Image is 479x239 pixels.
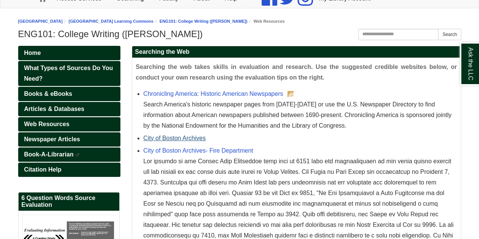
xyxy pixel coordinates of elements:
[144,99,457,131] div: Search America's historic newspaper pages from [DATE]-[DATE] or use the U.S. Newspaper Directory ...
[18,102,120,116] a: Articles & Databases
[247,18,284,25] li: Web Resources
[24,121,70,127] span: Web Resources
[287,91,294,97] img: Boston Public Library
[24,65,113,82] span: What Types of Sources Do You Need?
[19,192,119,211] h2: 6 Question Words Source Evaluation
[18,132,120,147] a: Newspaper Articles
[144,147,253,154] a: City of Boston Archives- Fire Department
[18,162,120,177] a: Citation Help
[144,135,206,141] a: City of Boston Archives
[18,29,461,39] h1: ENG101: College Writing ([PERSON_NAME])
[18,61,120,86] a: What Types of Sources Do You Need?
[18,147,120,162] a: Book-A-Librarian
[18,19,63,23] a: [GEOGRAPHIC_DATA]
[438,29,461,40] button: Search
[24,151,74,158] span: Book-A-Librarian
[24,136,80,142] span: Newspaper Articles
[75,153,80,157] i: This link opens in a new window
[18,46,120,60] a: Home
[144,91,283,97] a: Chronicling America: Historic American Newspapers
[18,18,461,25] nav: breadcrumb
[159,19,247,23] a: ENG101: College Writing ([PERSON_NAME])
[136,64,457,81] span: Searching the web takes skills in evaluation and research. Use the suggested credible websites be...
[132,46,461,58] h2: Searching the Web
[18,117,120,131] a: Web Resources
[69,19,153,23] a: [GEOGRAPHIC_DATA] Learning Commons
[24,91,72,97] span: Books & eBooks
[24,106,84,112] span: Articles & Databases
[18,87,120,101] a: Books & eBooks
[24,50,41,56] span: Home
[24,166,62,173] span: Citation Help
